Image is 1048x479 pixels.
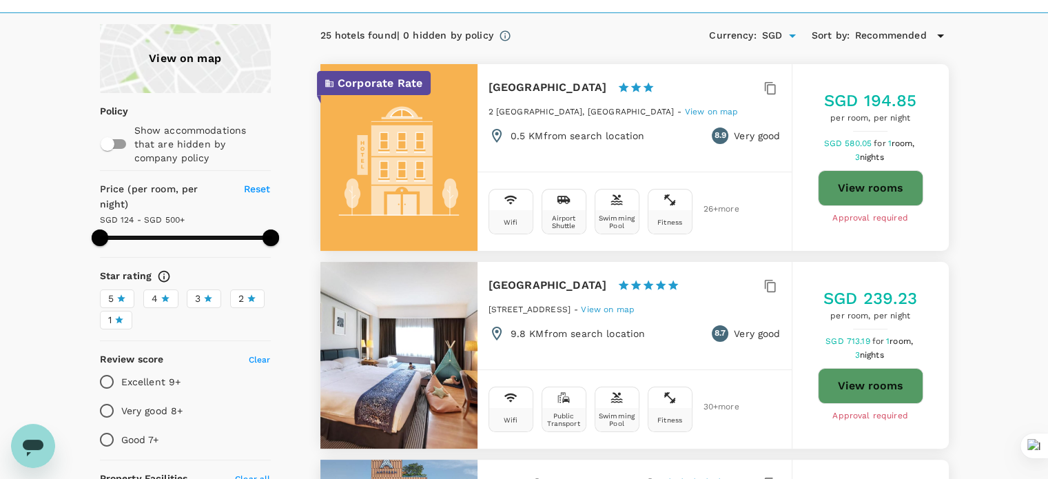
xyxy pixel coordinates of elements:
[734,327,780,340] p: Very good
[715,327,726,340] span: 8.7
[657,416,682,424] div: Fitness
[121,404,183,418] p: Very good 8+
[338,75,422,92] p: Corporate Rate
[511,327,646,340] p: 9.8 KM from search location
[872,336,886,346] span: for
[108,313,112,327] span: 1
[714,129,726,143] span: 8.9
[511,129,645,143] p: 0.5 KM from search location
[320,28,493,43] div: 25 hotels found | 0 hidden by policy
[545,214,583,230] div: Airport Shuttle
[823,309,918,323] span: per room, per night
[100,352,164,367] h6: Review score
[824,139,874,148] span: SGD 580.05
[657,218,682,226] div: Fitness
[783,26,802,45] button: Open
[489,107,675,116] span: 2 [GEOGRAPHIC_DATA], [GEOGRAPHIC_DATA]
[504,416,518,424] div: Wifi
[100,104,109,118] p: Policy
[823,287,918,309] h5: SGD 239.23
[854,152,885,162] span: 3
[574,305,581,314] span: -
[134,123,269,165] p: Show accommodations that are hidden by company policy
[152,292,158,306] span: 4
[860,152,884,162] span: nights
[685,105,739,116] a: View on map
[489,78,607,97] h6: [GEOGRAPHIC_DATA]
[545,412,583,427] div: Public Transport
[249,355,271,365] span: Clear
[195,292,201,306] span: 3
[874,139,887,148] span: for
[825,336,872,346] span: SGD 713.19
[598,214,636,230] div: Swimming Pool
[489,305,571,314] span: [STREET_ADDRESS]
[581,303,635,314] a: View on map
[238,292,244,306] span: 2
[581,305,635,314] span: View on map
[677,107,684,116] span: -
[888,139,917,148] span: 1
[860,350,884,360] span: nights
[832,212,908,225] span: Approval required
[818,368,923,404] button: View rooms
[855,28,927,43] span: Recommended
[598,412,636,427] div: Swimming Pool
[812,28,850,43] h6: Sort by :
[685,107,739,116] span: View on map
[100,215,185,225] span: SGD 124 - SGD 500+
[100,182,228,212] h6: Price (per room, per night)
[890,336,913,346] span: room,
[244,183,271,194] span: Reset
[100,269,152,284] h6: Star rating
[108,292,114,306] span: 5
[709,28,756,43] h6: Currency :
[892,139,915,148] span: room,
[504,218,518,226] div: Wifi
[824,112,917,125] span: per room, per night
[121,433,159,447] p: Good 7+
[703,205,724,214] span: 26 + more
[489,276,607,295] h6: [GEOGRAPHIC_DATA]
[832,409,908,423] span: Approval required
[100,24,271,93] a: View on map
[818,170,923,206] button: View rooms
[121,375,181,389] p: Excellent 9+
[703,402,724,411] span: 30 + more
[734,129,780,143] p: Very good
[854,350,885,360] span: 3
[11,424,55,468] iframe: Button to launch messaging window
[824,90,917,112] h5: SGD 194.85
[157,269,171,283] svg: Star ratings are awarded to properties to represent the quality of services, facilities, and amen...
[886,336,915,346] span: 1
